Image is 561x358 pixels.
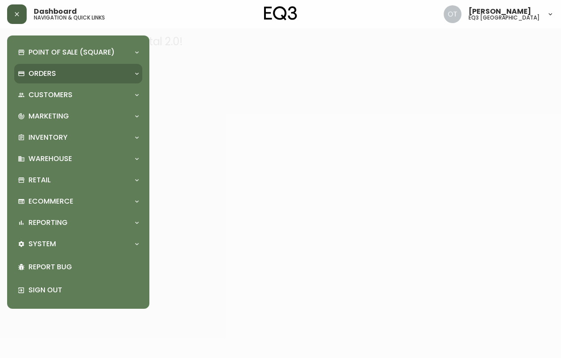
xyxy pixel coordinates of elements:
[14,279,142,302] div: Sign Out
[28,47,115,57] p: Point of Sale (Square)
[469,15,540,20] h5: eq3 [GEOGRAPHIC_DATA]
[14,170,142,190] div: Retail
[14,192,142,211] div: Ecommerce
[469,8,531,15] span: [PERSON_NAME]
[14,213,142,232] div: Reporting
[28,154,72,164] p: Warehouse
[14,234,142,254] div: System
[14,85,142,105] div: Customers
[14,106,142,126] div: Marketing
[28,111,69,121] p: Marketing
[14,128,142,147] div: Inventory
[28,239,56,249] p: System
[14,256,142,279] div: Report Bug
[28,262,139,272] p: Report Bug
[28,218,68,228] p: Reporting
[34,8,77,15] span: Dashboard
[264,6,297,20] img: logo
[444,5,461,23] img: 5d4d18d254ded55077432b49c4cb2919
[28,197,73,206] p: Ecommerce
[28,69,56,79] p: Orders
[28,285,139,295] p: Sign Out
[14,43,142,62] div: Point of Sale (Square)
[28,133,68,142] p: Inventory
[28,90,72,100] p: Customers
[14,64,142,83] div: Orders
[14,149,142,169] div: Warehouse
[34,15,105,20] h5: navigation & quick links
[28,175,51,185] p: Retail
